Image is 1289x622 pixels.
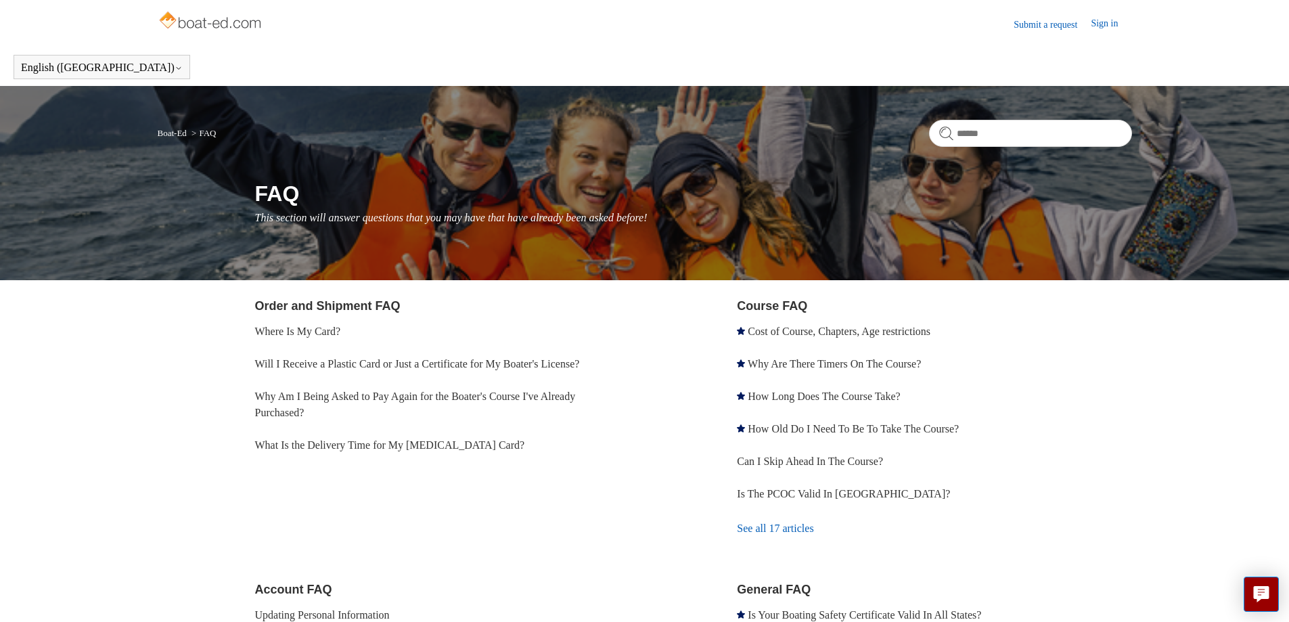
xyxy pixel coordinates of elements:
a: How Long Does The Course Take? [748,391,900,402]
a: Course FAQ [737,299,807,313]
a: Sign in [1091,16,1131,32]
a: What Is the Delivery Time for My [MEDICAL_DATA] Card? [255,439,525,451]
a: Why Am I Being Asked to Pay Again for the Boater's Course I've Already Purchased? [255,391,576,418]
a: How Old Do I Need To Be To Take The Course? [748,423,959,435]
input: Search [929,120,1132,147]
a: Submit a request [1014,18,1091,32]
a: Is The PCOC Valid In [GEOGRAPHIC_DATA]? [737,488,950,499]
p: This section will answer questions that you may have that have already been asked before! [255,210,1132,226]
svg: Promoted article [737,327,745,335]
a: Why Are There Timers On The Course? [748,358,921,370]
li: Boat-Ed [158,128,189,138]
a: Where Is My Card? [255,326,341,337]
a: See all 17 articles [737,510,1131,547]
img: Boat-Ed Help Center home page [158,8,265,35]
li: FAQ [189,128,216,138]
a: Order and Shipment FAQ [255,299,401,313]
a: Will I Receive a Plastic Card or Just a Certificate for My Boater's License? [255,358,580,370]
svg: Promoted article [737,424,745,432]
svg: Promoted article [737,359,745,368]
a: Cost of Course, Chapters, Age restrictions [748,326,930,337]
a: Can I Skip Ahead In The Course? [737,456,883,467]
a: Is Your Boating Safety Certificate Valid In All States? [748,609,981,621]
a: Account FAQ [255,583,332,596]
svg: Promoted article [737,392,745,400]
h1: FAQ [255,177,1132,210]
button: English ([GEOGRAPHIC_DATA]) [21,62,183,74]
a: General FAQ [737,583,811,596]
a: Updating Personal Information [255,609,390,621]
a: Boat-Ed [158,128,187,138]
button: Live chat [1244,577,1279,612]
svg: Promoted article [737,610,745,619]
